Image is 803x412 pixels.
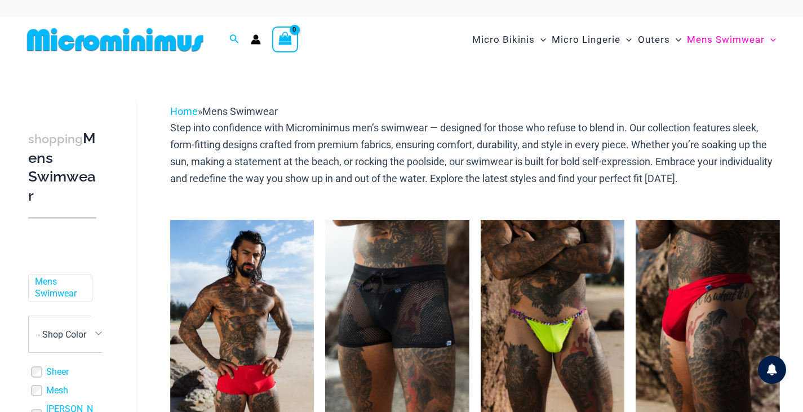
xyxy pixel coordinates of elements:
a: Mens SwimwearMenu ToggleMenu Toggle [684,23,779,57]
span: Micro Lingerie [552,25,620,54]
span: Menu Toggle [535,25,546,54]
a: Mesh [46,385,68,397]
span: - Shop Color [29,316,107,352]
span: Mens Swimwear [202,105,278,117]
a: Micro LingerieMenu ToggleMenu Toggle [549,23,635,57]
a: OutersMenu ToggleMenu Toggle [635,23,684,57]
span: Menu Toggle [670,25,681,54]
a: Account icon link [251,34,261,45]
p: Step into confidence with Microminimus men’s swimwear — designed for those who refuse to blend in... [170,119,780,187]
nav: Site Navigation [468,21,780,59]
span: - Shop Color [28,316,107,353]
a: Sheer [46,366,69,378]
a: Micro BikinisMenu ToggleMenu Toggle [469,23,549,57]
h3: Mens Swimwear [28,129,96,206]
a: Home [170,105,198,117]
span: shopping [28,132,83,146]
span: Menu Toggle [765,25,776,54]
a: Search icon link [229,33,239,47]
span: - Shop Color [38,329,86,340]
span: Menu Toggle [620,25,632,54]
img: MM SHOP LOGO FLAT [23,27,208,52]
a: Mens Swimwear [35,276,83,300]
a: View Shopping Cart, empty [272,26,298,52]
span: Micro Bikinis [472,25,535,54]
span: Mens Swimwear [687,25,765,54]
span: Outers [638,25,670,54]
span: » [170,105,278,117]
